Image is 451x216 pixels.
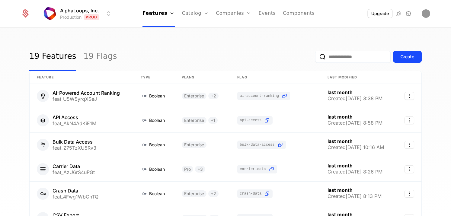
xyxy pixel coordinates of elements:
[29,43,76,71] a: 19 Features
[133,71,174,84] th: Type
[422,9,430,18] img: Matt Fleming
[44,7,112,20] button: Select environment
[393,51,422,63] button: Create
[405,141,414,149] button: Select action
[30,71,133,84] th: Feature
[60,14,82,20] div: Production
[405,190,414,198] button: Select action
[83,43,117,71] a: 19 Flags
[422,9,430,18] button: Open user button
[84,14,99,20] span: Prod
[368,9,392,18] button: Upgrade
[43,6,57,21] img: AlphaLoops, Inc.
[395,10,402,17] a: Integrations
[405,165,414,173] button: Select action
[60,7,99,14] span: AlphaLoops, Inc.
[405,10,412,17] a: Settings
[320,71,396,84] th: Last Modified
[405,116,414,124] button: Select action
[230,71,320,84] th: Flag
[405,92,414,100] button: Select action
[174,71,230,84] th: Plans
[401,54,414,60] div: Create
